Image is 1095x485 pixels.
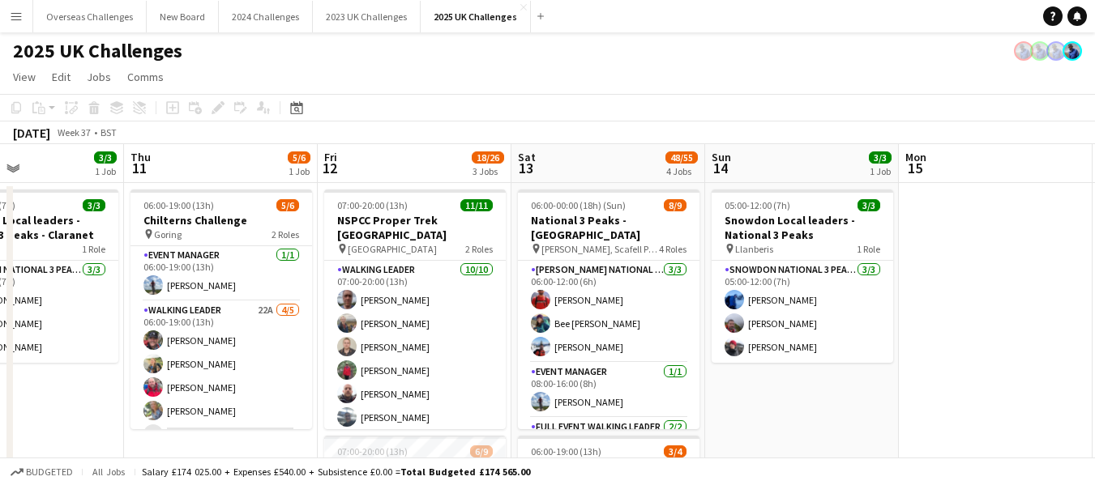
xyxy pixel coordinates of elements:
span: View [13,70,36,84]
div: Salary £174 025.00 + Expenses £540.00 + Subsistence £0.00 = [142,466,530,478]
h1: 2025 UK Challenges [13,39,182,63]
span: Jobs [87,70,111,84]
span: Total Budgeted £174 565.00 [400,466,530,478]
button: 2023 UK Challenges [313,1,421,32]
app-user-avatar: Andy Baker [1063,41,1082,61]
span: All jobs [89,466,128,478]
span: Comms [127,70,164,84]
button: 2025 UK Challenges [421,1,531,32]
button: Budgeted [8,463,75,481]
app-user-avatar: Andy Baker [1014,41,1033,61]
span: Edit [52,70,71,84]
span: Week 37 [53,126,94,138]
a: Jobs [80,66,118,87]
div: BST [101,126,117,138]
button: 2024 Challenges [219,1,313,32]
a: Comms [121,66,170,87]
a: View [6,66,42,87]
div: [DATE] [13,125,50,141]
app-user-avatar: Andy Baker [1030,41,1050,61]
button: Overseas Challenges [33,1,147,32]
app-user-avatar: Andy Baker [1046,41,1066,61]
button: New Board [147,1,219,32]
a: Edit [45,66,77,87]
span: Budgeted [26,466,73,478]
